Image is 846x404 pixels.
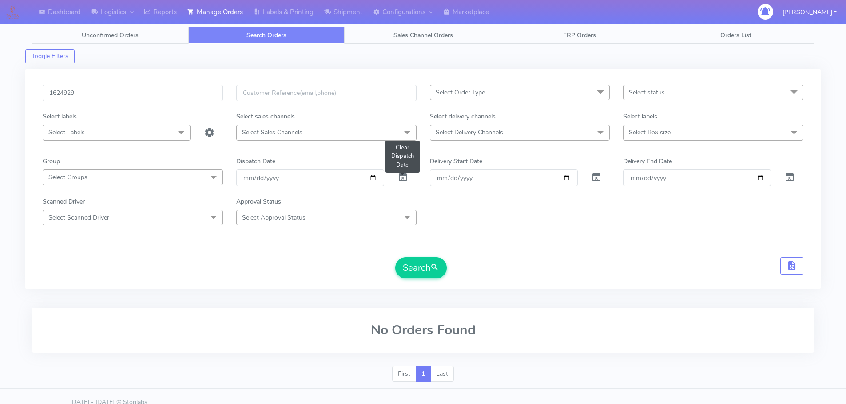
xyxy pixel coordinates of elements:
span: Select status [629,88,665,97]
label: Delivery End Date [623,157,672,166]
a: 1 [416,366,431,382]
label: Approval Status [236,197,281,206]
span: Select Order Type [436,88,485,97]
button: Search [395,257,447,278]
ul: Tabs [32,27,814,44]
span: Select Delivery Channels [436,128,503,137]
span: Select Scanned Driver [48,213,109,222]
span: Select Box size [629,128,671,137]
input: Customer Reference(email,phone) [236,85,417,101]
span: Select Labels [48,128,85,137]
label: Select labels [43,112,77,121]
label: Select delivery channels [430,112,496,121]
span: Select Approval Status [242,213,306,222]
h2: No Orders Found [43,323,803,337]
label: Dispatch Date [236,157,275,166]
label: Delivery Start Date [430,157,482,166]
label: Select labels [623,112,657,121]
span: Sales Channel Orders [393,31,453,39]
button: [PERSON_NAME] [776,3,843,21]
span: Search Orders [246,31,286,39]
label: Scanned Driver [43,197,85,206]
span: Select Groups [48,173,87,181]
label: Group [43,157,60,166]
input: Order Id [43,85,223,101]
span: Unconfirmed Orders [82,31,139,39]
span: ERP Orders [563,31,596,39]
label: Select sales channels [236,112,295,121]
span: Orders List [720,31,751,39]
button: Toggle Filters [25,49,75,63]
span: Select Sales Channels [242,128,302,137]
